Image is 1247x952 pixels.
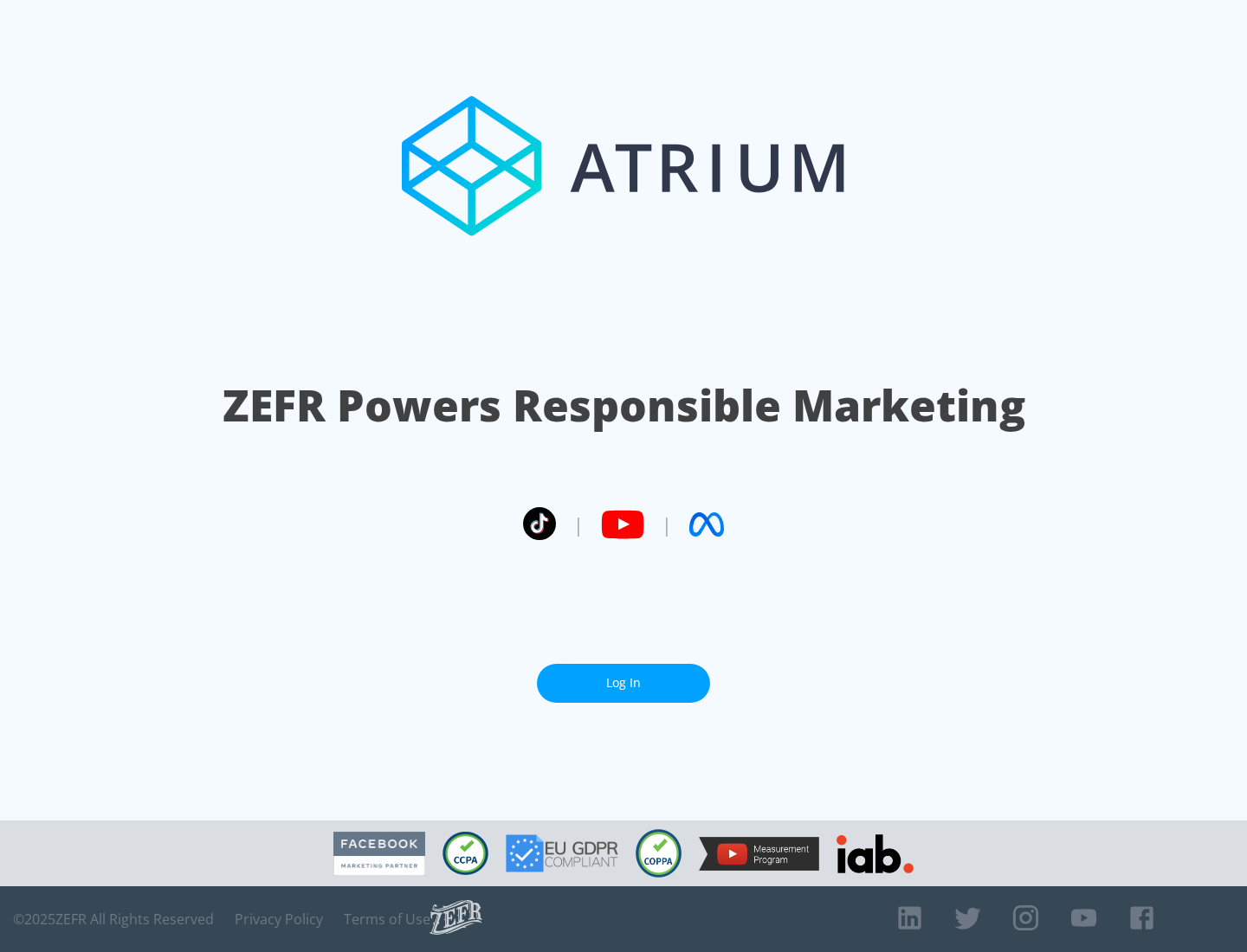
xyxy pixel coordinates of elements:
img: CCPA Compliant [443,832,488,875]
span: | [573,511,584,537]
a: Terms of Use [344,910,430,928]
img: GDPR Compliant [506,834,618,872]
a: Log In [537,664,710,703]
h1: ZEFR Powers Responsible Marketing [223,376,1025,435]
a: Privacy Policy [235,910,323,928]
span: | [662,511,672,537]
img: IAB [837,834,914,873]
img: COPPA Compliant [636,829,682,878]
img: YouTube Measurement Program [699,837,819,871]
span: © 2025 ZEFR All Rights Reserved [13,910,214,928]
img: Facebook Marketing Partner [333,832,425,876]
